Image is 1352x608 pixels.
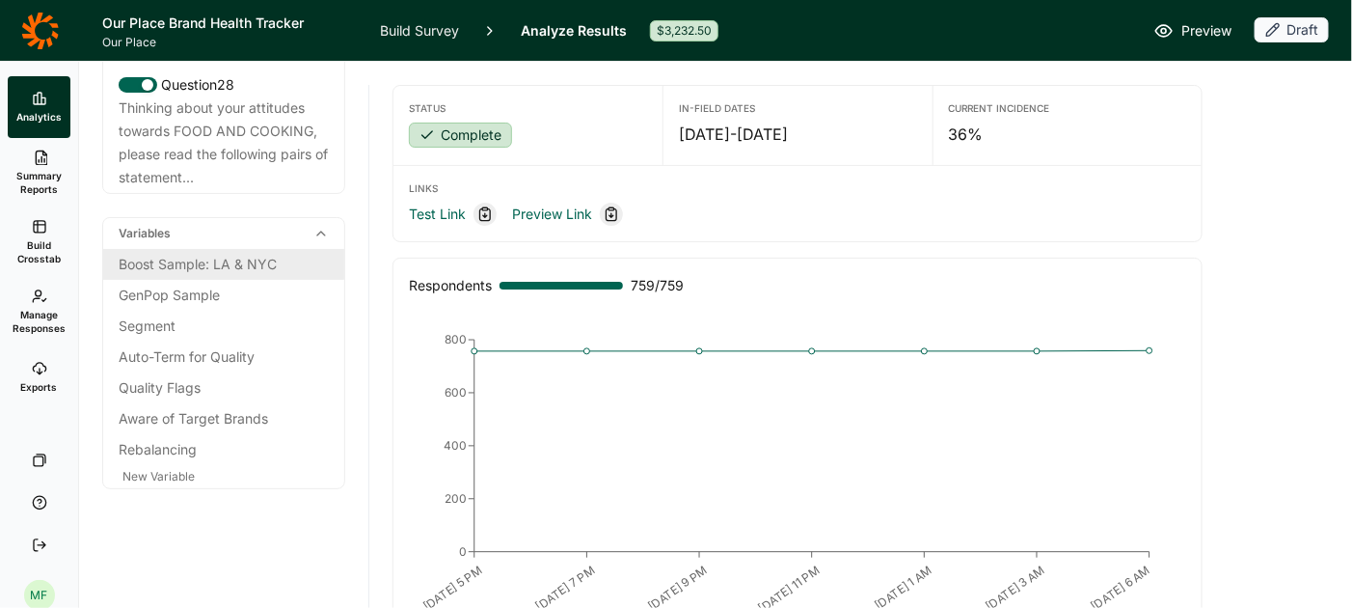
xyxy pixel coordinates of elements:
span: Our Place [102,35,357,50]
a: Summary Reports [8,138,70,207]
a: Build Crosstab [8,207,70,277]
a: Preview Link [512,203,592,226]
div: Boost Sample: LA & NYC [119,253,329,276]
span: Summary Reports [15,169,63,196]
div: Status [409,101,647,115]
div: Thinking about your attitudes towards FOOD AND COOKING, please read the following pairs of statem... [119,97,329,189]
span: Preview [1181,19,1231,42]
tspan: 400 [444,438,467,453]
a: Manage Responses [8,277,70,346]
a: Test Link [409,203,466,226]
div: Rebalancing [119,438,329,461]
a: New Variable [119,469,199,484]
span: Analytics [16,110,62,124]
button: Draft [1255,17,1329,44]
span: Build Crosstab [15,238,63,265]
div: Quality Flags [119,376,329,400]
a: Preview [1154,19,1231,42]
a: Analytics [8,76,70,138]
div: Aware of Target Brands [119,407,329,430]
div: Auto-Term for Quality [119,345,329,369]
div: Segment [119,315,329,338]
div: [DATE] - [DATE] [679,123,916,146]
div: Respondents [409,274,492,297]
tspan: 600 [445,385,467,400]
h1: Our Place Brand Health Tracker [102,12,357,35]
tspan: 0 [459,544,467,559]
div: Draft [1255,17,1329,42]
div: Links [409,181,1186,195]
div: Question 28 [119,73,329,97]
div: Current Incidence [949,101,1186,115]
span: 759 / 759 [631,274,684,297]
span: 36% [949,123,984,146]
div: In-Field Dates [679,101,916,115]
div: GenPop Sample [119,284,329,307]
div: Copy link [600,203,623,226]
span: Exports [21,380,58,394]
tspan: 800 [445,332,467,346]
div: Variables [103,218,344,249]
tspan: 200 [445,491,467,506]
div: Copy link [473,203,497,226]
span: Manage Responses [13,308,66,335]
a: Exports [8,346,70,408]
div: Complete [409,123,512,148]
div: $3,232.50 [650,20,718,41]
